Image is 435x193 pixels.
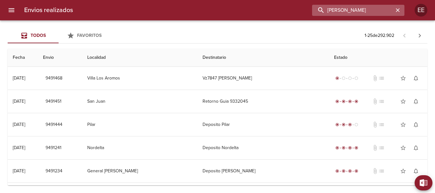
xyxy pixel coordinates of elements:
span: No tiene pedido asociado [378,168,385,174]
div: Entregado [334,168,360,174]
th: Localidad [82,49,197,67]
span: star_border [400,145,406,151]
button: 9491234 [43,165,65,177]
div: [DATE] [13,122,25,127]
span: 9491241 [46,144,61,152]
div: [DATE] [13,145,25,150]
span: radio_button_checked [335,76,339,80]
th: Estado [329,49,427,67]
div: En viaje [334,121,360,128]
span: 9491444 [46,121,62,129]
th: Fecha [8,49,38,67]
span: radio_button_checked [342,100,346,103]
span: Favoritos [77,33,102,38]
button: Agregar a favoritos [397,141,410,154]
div: Entregado [334,98,360,105]
span: radio_button_checked [342,123,346,127]
span: radio_button_unchecked [354,76,358,80]
span: Pagina siguiente [412,28,427,43]
div: [DATE] [13,168,25,174]
button: 9491444 [43,119,65,131]
span: No tiene documentos adjuntos [372,145,378,151]
button: menu [4,3,19,18]
span: No tiene documentos adjuntos [372,98,378,105]
span: radio_button_checked [335,169,339,173]
span: Pagina anterior [397,32,412,38]
span: radio_button_unchecked [348,76,352,80]
button: Agregar a favoritos [397,118,410,131]
div: Abrir información de usuario [415,4,427,17]
button: Agregar a favoritos [397,165,410,177]
span: notifications_none [413,145,419,151]
span: 9491234 [46,167,62,175]
span: notifications_none [413,98,419,105]
button: Activar notificaciones [410,141,422,154]
span: radio_button_checked [335,100,339,103]
div: EE [415,4,427,17]
td: San Juan [82,90,197,113]
span: star_border [400,98,406,105]
button: 9491451 [43,96,64,107]
span: Todos [31,33,46,38]
span: radio_button_checked [348,123,352,127]
span: star_border [400,75,406,81]
button: Activar notificaciones [410,72,422,85]
div: Entregado [334,145,360,151]
span: radio_button_checked [354,100,358,103]
th: Envio [38,49,82,67]
span: No tiene documentos adjuntos [372,121,378,128]
span: radio_button_checked [335,146,339,150]
div: Generado [334,75,360,81]
span: radio_button_checked [342,169,346,173]
button: Activar notificaciones [410,118,422,131]
span: radio_button_checked [354,169,358,173]
span: star_border [400,121,406,128]
span: notifications_none [413,75,419,81]
td: Villa Los Aromos [82,67,197,90]
div: [DATE] [13,75,25,81]
p: 1 - 25 de 292.902 [365,32,394,39]
div: Tabs Envios [8,28,110,43]
td: General [PERSON_NAME] [82,160,197,183]
span: No tiene documentos adjuntos [372,168,378,174]
span: star_border [400,168,406,174]
button: Agregar a favoritos [397,72,410,85]
span: radio_button_checked [354,146,358,150]
h6: Envios realizados [24,5,73,15]
button: Exportar Excel [415,175,432,190]
span: No tiene documentos adjuntos [372,75,378,81]
button: Activar notificaciones [410,95,422,108]
td: Deposito Nordelta [197,136,329,159]
td: Retorno Guia 9332045 [197,90,329,113]
span: notifications_none [413,168,419,174]
input: buscar [312,5,394,16]
td: Vz7847 [PERSON_NAME] [197,67,329,90]
span: radio_button_unchecked [354,123,358,127]
span: No tiene pedido asociado [378,98,385,105]
td: Deposito Pilar [197,113,329,136]
span: radio_button_checked [348,169,352,173]
td: Deposito [PERSON_NAME] [197,160,329,183]
button: 9491241 [43,142,64,154]
span: radio_button_checked [348,100,352,103]
td: Nordelta [82,136,197,159]
th: Destinatario [197,49,329,67]
span: No tiene pedido asociado [378,145,385,151]
td: Pilar [82,113,197,136]
span: No tiene pedido asociado [378,75,385,81]
button: Agregar a favoritos [397,95,410,108]
span: No tiene pedido asociado [378,121,385,128]
span: radio_button_checked [342,146,346,150]
button: 9491468 [43,72,65,84]
span: notifications_none [413,121,419,128]
button: Activar notificaciones [410,165,422,177]
span: radio_button_checked [335,123,339,127]
span: radio_button_unchecked [342,76,346,80]
span: 9491451 [46,98,61,106]
span: 9491468 [46,74,62,82]
span: radio_button_checked [348,146,352,150]
div: [DATE] [13,99,25,104]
